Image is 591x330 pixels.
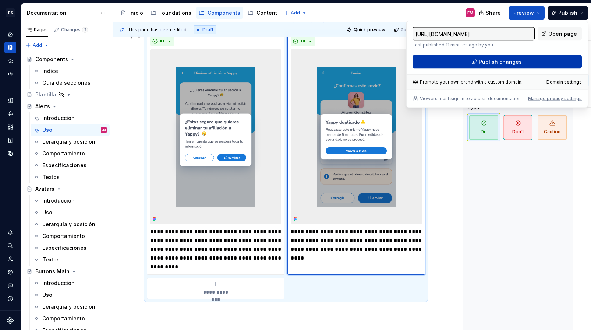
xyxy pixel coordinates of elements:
[159,9,191,17] div: Foundations
[4,266,16,278] a: Settings
[475,6,506,20] button: Share
[7,317,14,324] svg: Supernova Logo
[538,115,567,140] span: Caution
[31,124,110,136] a: UsoEM
[4,240,16,252] button: Search ⌘K
[4,68,16,80] a: Code automation
[6,8,15,17] div: DS
[33,42,42,48] span: Add
[150,49,281,224] img: 3cbf37ef-82ca-4561-9608-f7a5be217330.png
[42,162,86,169] div: Especificaciones
[256,9,277,17] div: Content
[196,7,243,19] a: Components
[502,113,534,141] button: Don't
[509,6,545,20] button: Preview
[467,10,473,16] div: EM
[42,115,75,122] div: Introducción
[35,103,50,110] div: Alerts
[31,112,110,124] a: Introducción
[413,42,535,48] p: Last published 11 minutes ago by you.
[35,56,68,63] div: Components
[4,28,16,40] a: Home
[42,79,91,87] div: Guía de secciones
[42,232,85,240] div: Comportamiento
[24,101,110,112] a: Alerts
[538,27,582,41] a: Open page
[548,6,588,20] button: Publish
[4,121,16,133] a: Assets
[469,115,498,140] span: Do
[24,183,110,195] a: Avatars
[31,207,110,218] a: Uso
[102,126,106,134] div: EM
[129,9,143,17] div: Inicio
[42,244,86,252] div: Especificaciones
[4,42,16,53] a: Documentation
[4,108,16,120] a: Components
[202,27,213,33] span: Draft
[82,27,88,33] span: 2
[4,227,16,238] button: Notifications
[528,96,582,102] button: Manage privacy settings
[31,242,110,254] a: Especificaciones
[42,280,75,287] div: Introducción
[27,9,96,17] div: Documentation
[208,9,240,17] div: Components
[128,27,188,33] span: This page has been edited.
[42,291,52,299] div: Uso
[4,280,16,291] button: Contact support
[35,268,70,275] div: Buttons Main
[42,126,52,134] div: Uso
[558,9,577,17] span: Publish
[35,91,56,98] div: Plantilla
[26,27,48,33] div: Pages
[413,55,582,69] button: Publish changes
[117,6,280,20] div: Page tree
[42,315,85,322] div: Comportamiento
[31,254,110,266] a: Textos
[24,89,110,101] a: Plantilla
[413,79,523,85] div: Promote your own brand with a custom domain.
[31,171,110,183] a: Textos
[546,79,582,85] a: Domain settings
[24,53,110,65] a: Components
[4,253,16,265] div: Invite team
[31,136,110,148] a: Jerarquía y posición
[31,301,110,313] a: Jerarquía y posición
[548,30,577,38] span: Open page
[4,55,16,67] a: Analytics
[24,266,110,277] a: Buttons Main
[4,134,16,146] a: Storybook stories
[486,9,501,17] span: Share
[42,67,58,75] div: Índice
[31,65,110,77] a: Índice
[117,7,146,19] a: Inicio
[291,49,422,224] img: 1e986631-6962-4b94-ba24-f4fa9c993903.png
[35,185,54,193] div: Avatars
[61,27,88,33] div: Changes
[42,138,95,145] div: Jerarquía y posición
[31,77,110,89] a: Guía de secciones
[31,159,110,171] a: Especificaciones
[42,303,95,310] div: Jerarquía y posición
[31,277,110,289] a: Introducción
[31,148,110,159] a: Comportamiento
[31,195,110,207] a: Introducción
[536,113,569,141] button: Caution
[245,7,280,19] a: Content
[42,173,60,181] div: Textos
[4,95,16,106] a: Design tokens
